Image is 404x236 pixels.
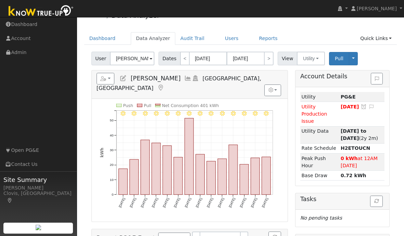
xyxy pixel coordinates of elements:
[3,184,73,192] div: [PERSON_NAME]
[141,140,150,195] rect: onclick=""
[254,32,283,45] a: Reports
[89,12,104,18] a: Admin
[242,111,247,116] i: 8/30 - Clear
[185,118,193,194] rect: onclick=""
[162,103,219,108] text: Net Consumption 401 kWh
[131,111,136,116] i: 8/20 - Clear
[162,197,170,208] text: [DATE]
[118,197,126,208] text: [DATE]
[152,143,161,195] rect: onclick=""
[97,75,261,91] span: [GEOGRAPHIC_DATA], [GEOGRAPHIC_DATA]
[173,197,181,208] text: [DATE]
[300,143,340,153] td: Rate Schedule
[157,84,164,91] a: Map
[209,111,213,116] i: 8/27 - Clear
[368,104,375,109] i: Edit Issue
[3,175,73,184] span: Site Summary
[264,52,274,65] a: >
[341,94,356,100] strong: ID: 17238704, authorized: 08/29/25
[110,133,114,137] text: 40
[217,197,225,208] text: [DATE]
[110,148,114,152] text: 30
[300,126,340,143] td: Utility Data
[144,103,151,108] text: Pull
[250,197,258,208] text: [DATE]
[341,145,370,151] strong: M
[329,52,349,65] button: Pull
[165,111,169,116] i: 8/23 - Clear
[300,73,384,80] h5: Account Details
[300,171,340,181] td: Base Draw
[341,173,366,178] strong: 0.72 kWh
[261,197,269,208] text: [DATE]
[229,145,238,194] rect: onclick=""
[240,164,249,195] rect: onclick=""
[142,111,147,116] i: 8/21 - MostlyClear
[253,111,257,116] i: 8/31 - Clear
[195,154,204,195] rect: onclick=""
[110,52,154,65] input: Select a User
[339,154,384,171] td: at 12AM [DATE]
[206,197,214,208] text: [DATE]
[207,161,216,195] rect: onclick=""
[198,111,202,116] i: 8/26 - Clear
[5,4,77,19] img: Know True-Up
[110,163,114,167] text: 20
[130,75,180,82] span: [PERSON_NAME]
[111,11,160,19] a: Data Analyzer
[110,118,114,122] text: 50
[176,111,180,116] i: 8/24 - Clear
[300,154,340,171] td: Peak Push Hour
[297,52,325,65] button: Utility
[159,52,180,65] span: Dates
[110,178,114,181] text: 10
[163,146,172,195] rect: onclick=""
[119,75,127,82] a: Edit User (36494)
[84,32,121,45] a: Dashboard
[174,157,182,194] rect: onclick=""
[175,32,210,45] a: Audit Trail
[184,75,192,82] a: Multi-Series Graph
[187,111,191,116] i: 8/25 - Clear
[357,6,397,11] span: [PERSON_NAME]
[192,75,199,82] a: Login As (last Never)
[264,111,268,116] i: 9/01 - Clear
[184,197,192,208] text: [DATE]
[180,52,190,65] a: <
[140,197,148,208] text: [DATE]
[129,197,137,208] text: [DATE]
[118,169,127,195] rect: onclick=""
[301,104,327,124] span: Utility Production Issue
[36,225,41,230] img: retrieve
[300,196,384,203] h5: Tasks
[228,197,236,208] text: [DATE]
[278,52,297,65] span: View
[195,197,203,208] text: [DATE]
[300,215,342,221] i: No pending tasks
[3,190,73,204] div: Clovis, [GEOGRAPHIC_DATA]
[361,104,367,109] a: Snooze this issue
[91,52,110,65] span: User
[341,128,378,141] span: (2y 2m)
[218,159,227,195] rect: onclick=""
[153,111,158,116] i: 8/22 - Clear
[341,128,366,141] strong: [DATE] to [DATE]
[220,32,244,45] a: Users
[131,32,175,45] a: Data Analyzer
[341,156,358,161] strong: 0 kWh
[7,198,13,203] a: Map
[112,193,113,196] text: 0
[239,197,247,208] text: [DATE]
[251,158,260,194] rect: onclick=""
[341,104,359,109] span: [DATE]
[230,111,235,116] i: 8/29 - Clear
[370,196,383,207] button: Refresh
[121,111,125,116] i: 8/19 - Clear
[355,32,397,45] a: Quick Links
[129,159,138,195] rect: onclick=""
[300,92,340,102] td: Utility
[335,56,343,61] span: Pull
[371,73,383,84] button: Issue History
[123,103,133,108] text: Push
[219,111,224,116] i: 8/28 - Clear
